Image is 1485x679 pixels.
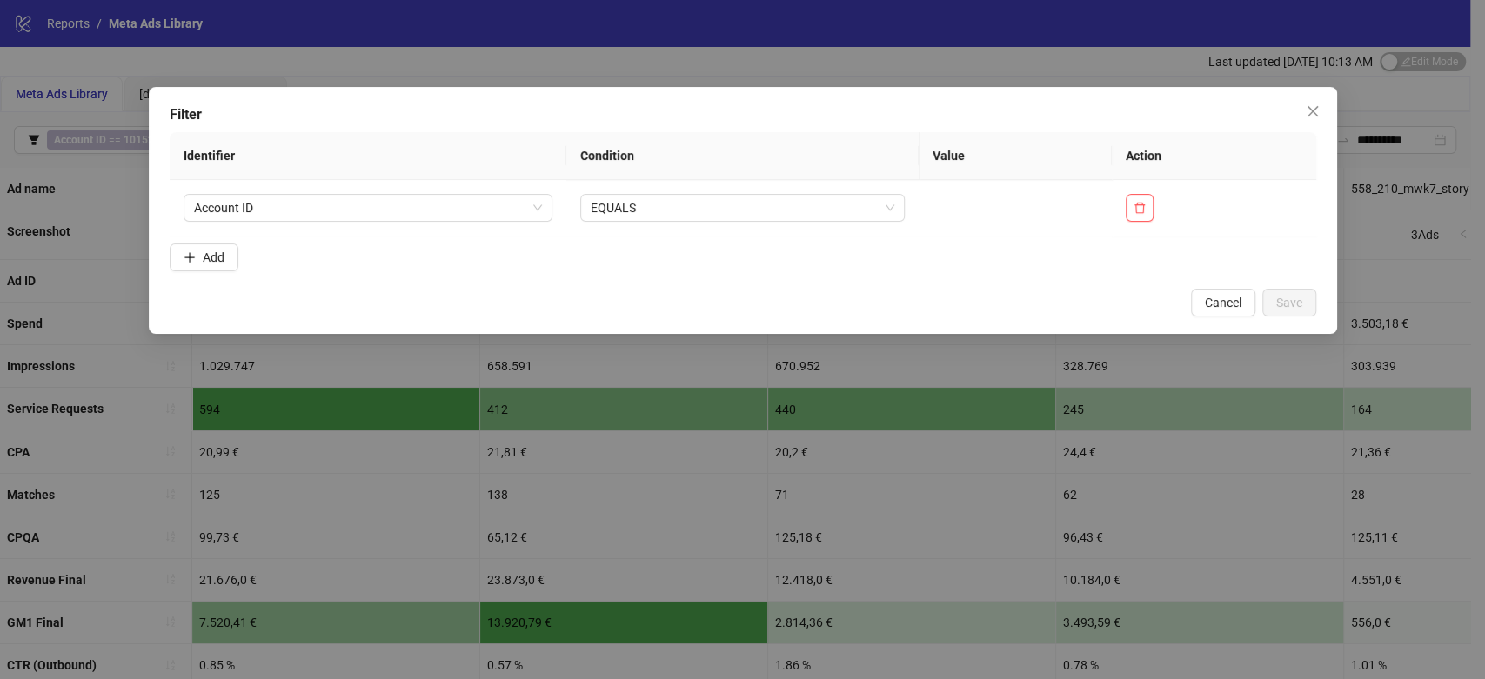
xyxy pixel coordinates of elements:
button: Save [1261,289,1315,316]
button: Add [170,243,238,271]
span: EQUALS [591,195,894,221]
span: Account ID [194,195,542,221]
th: Identifier [170,132,566,180]
button: Close [1298,97,1326,125]
span: Add [203,250,224,264]
th: Condition [566,132,919,180]
span: Cancel [1204,296,1241,310]
div: Filter [170,104,1316,125]
button: Cancel [1190,289,1254,316]
span: close [1305,104,1319,118]
th: Action [1112,132,1316,180]
span: plus [184,251,196,263]
th: Value [919,132,1112,180]
span: delete [1134,202,1146,214]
